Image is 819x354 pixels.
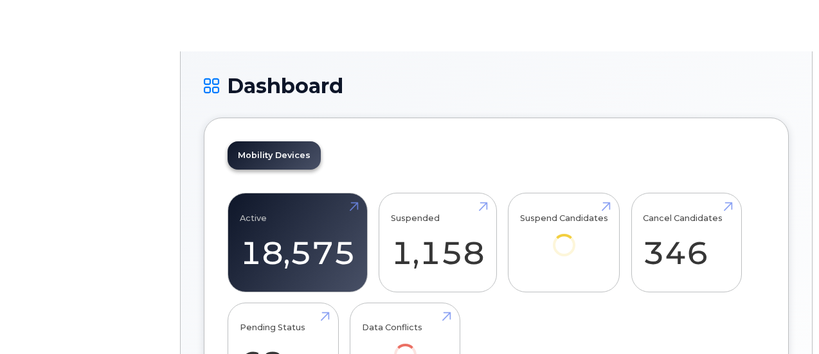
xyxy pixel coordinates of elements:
a: Cancel Candidates 346 [643,200,730,285]
a: Active 18,575 [240,200,355,285]
h1: Dashboard [204,75,789,97]
a: Mobility Devices [228,141,321,170]
a: Suspend Candidates [520,200,608,274]
a: Suspended 1,158 [391,200,485,285]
